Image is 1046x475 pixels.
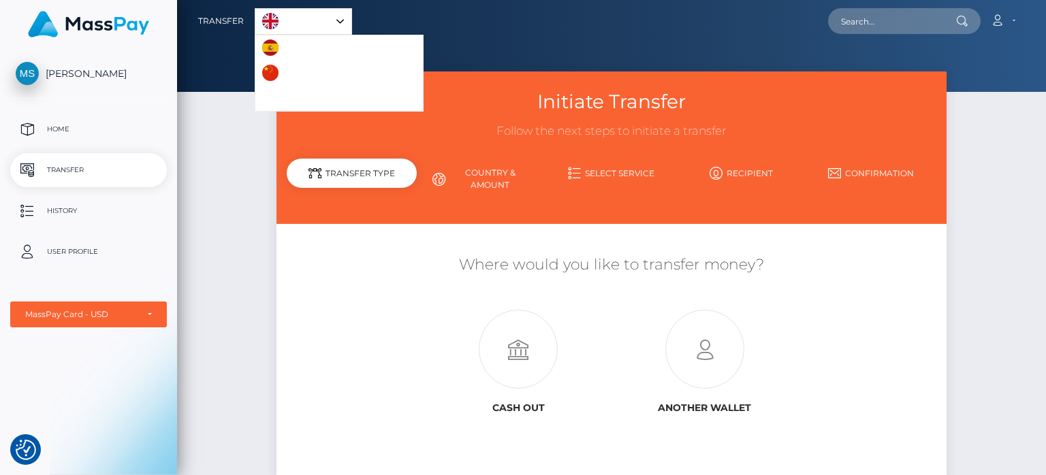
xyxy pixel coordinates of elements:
[16,440,36,460] img: Revisit consent button
[287,123,936,140] h3: Follow the next steps to initiate a transfer
[622,402,787,414] h6: Another wallet
[10,153,167,187] a: Transfer
[10,301,167,327] button: MassPay Card - USD
[10,194,167,228] a: History
[28,11,149,37] img: MassPay
[255,8,352,35] div: Language
[16,440,36,460] button: Consent Preferences
[16,119,161,140] p: Home
[417,161,547,197] a: Country & Amount
[255,35,332,61] a: Español
[255,8,352,35] aside: Language selected: English
[198,7,244,35] a: Transfer
[10,67,167,80] span: [PERSON_NAME]
[828,8,956,34] input: Search...
[676,161,806,185] a: Recipient
[547,161,677,185] a: Select Service
[287,88,936,115] h3: Initiate Transfer
[255,86,423,111] a: Português ([GEOGRAPHIC_DATA])
[16,160,161,180] p: Transfer
[806,161,936,185] a: Confirmation
[436,402,601,414] h6: Cash out
[16,201,161,221] p: History
[16,242,161,262] p: User Profile
[255,35,424,112] ul: Language list
[10,112,167,146] a: Home
[255,9,351,34] a: English
[287,255,936,276] h5: Where would you like to transfer money?
[25,309,137,320] div: MassPay Card - USD
[255,61,338,86] a: 中文 (简体)
[287,159,417,188] div: Transfer Type
[10,235,167,269] a: User Profile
